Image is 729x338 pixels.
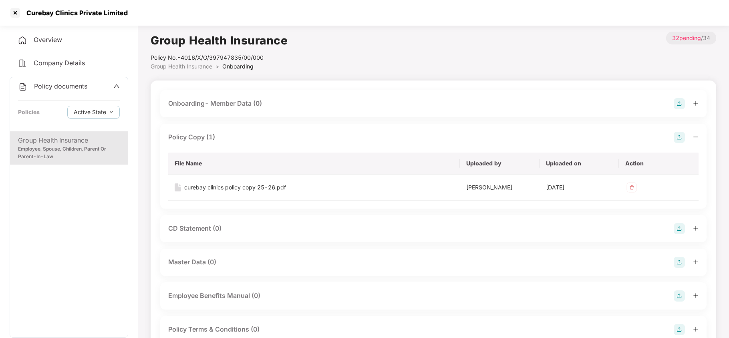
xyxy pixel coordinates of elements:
[625,181,638,194] img: svg+xml;base64,PHN2ZyB4bWxucz0iaHR0cDovL3d3dy53My5vcmcvMjAwMC9zdmciIHdpZHRoPSIzMiIgaGVpZ2h0PSIzMi...
[168,223,222,233] div: CD Statement (0)
[619,153,699,175] th: Action
[693,134,699,140] span: minus
[674,98,685,109] img: svg+xml;base64,PHN2ZyB4bWxucz0iaHR0cDovL3d3dy53My5vcmcvMjAwMC9zdmciIHdpZHRoPSIyOCIgaGVpZ2h0PSIyOC...
[693,293,699,298] span: plus
[34,59,85,67] span: Company Details
[18,58,27,68] img: svg+xml;base64,PHN2ZyB4bWxucz0iaHR0cDovL3d3dy53My5vcmcvMjAwMC9zdmciIHdpZHRoPSIyNCIgaGVpZ2h0PSIyNC...
[34,36,62,44] span: Overview
[109,110,113,115] span: down
[222,63,254,70] span: Onboarding
[466,183,533,192] div: [PERSON_NAME]
[460,153,540,175] th: Uploaded by
[168,291,260,301] div: Employee Benefits Manual (0)
[168,153,460,175] th: File Name
[18,108,40,117] div: Policies
[151,32,288,49] h1: Group Health Insurance
[184,183,286,192] div: curebay clinics policy copy 25-26.pdf
[113,83,120,89] span: up
[215,63,219,70] span: >
[546,183,613,192] div: [DATE]
[168,132,215,142] div: Policy Copy (1)
[151,53,288,62] div: Policy No.- 4016/X/O/397947835/00/000
[168,324,260,334] div: Policy Terms & Conditions (0)
[540,153,619,175] th: Uploaded on
[666,32,716,44] p: / 34
[18,36,27,45] img: svg+xml;base64,PHN2ZyB4bWxucz0iaHR0cDovL3d3dy53My5vcmcvMjAwMC9zdmciIHdpZHRoPSIyNCIgaGVpZ2h0PSIyNC...
[22,9,128,17] div: Curebay Clinics Private Limited
[18,145,120,161] div: Employee, Spouse, Children, Parent Or Parent-In-Law
[74,108,106,117] span: Active State
[674,132,685,143] img: svg+xml;base64,PHN2ZyB4bWxucz0iaHR0cDovL3d3dy53My5vcmcvMjAwMC9zdmciIHdpZHRoPSIyOCIgaGVpZ2h0PSIyOC...
[34,82,87,90] span: Policy documents
[693,101,699,106] span: plus
[674,290,685,302] img: svg+xml;base64,PHN2ZyB4bWxucz0iaHR0cDovL3d3dy53My5vcmcvMjAwMC9zdmciIHdpZHRoPSIyOCIgaGVpZ2h0PSIyOC...
[67,106,120,119] button: Active Statedown
[175,183,181,191] img: svg+xml;base64,PHN2ZyB4bWxucz0iaHR0cDovL3d3dy53My5vcmcvMjAwMC9zdmciIHdpZHRoPSIxNiIgaGVpZ2h0PSIyMC...
[674,223,685,234] img: svg+xml;base64,PHN2ZyB4bWxucz0iaHR0cDovL3d3dy53My5vcmcvMjAwMC9zdmciIHdpZHRoPSIyOCIgaGVpZ2h0PSIyOC...
[168,257,216,267] div: Master Data (0)
[18,82,28,92] img: svg+xml;base64,PHN2ZyB4bWxucz0iaHR0cDovL3d3dy53My5vcmcvMjAwMC9zdmciIHdpZHRoPSIyNCIgaGVpZ2h0PSIyNC...
[672,34,701,41] span: 32 pending
[674,324,685,335] img: svg+xml;base64,PHN2ZyB4bWxucz0iaHR0cDovL3d3dy53My5vcmcvMjAwMC9zdmciIHdpZHRoPSIyOCIgaGVpZ2h0PSIyOC...
[674,257,685,268] img: svg+xml;base64,PHN2ZyB4bWxucz0iaHR0cDovL3d3dy53My5vcmcvMjAwMC9zdmciIHdpZHRoPSIyOCIgaGVpZ2h0PSIyOC...
[693,225,699,231] span: plus
[693,326,699,332] span: plus
[18,135,120,145] div: Group Health Insurance
[693,259,699,265] span: plus
[168,99,262,109] div: Onboarding- Member Data (0)
[151,63,212,70] span: Group Health Insurance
